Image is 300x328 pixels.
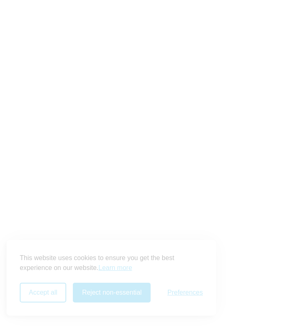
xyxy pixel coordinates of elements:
button: Toggle preferences [167,295,203,302]
button: Reject non-essential [73,288,151,308]
button: Accept all cookies [20,288,66,308]
a: Learn more [98,269,132,279]
p: This website uses cookies to ensure you get the best experience on our website. [20,259,203,279]
span: Preferences [167,295,203,302]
